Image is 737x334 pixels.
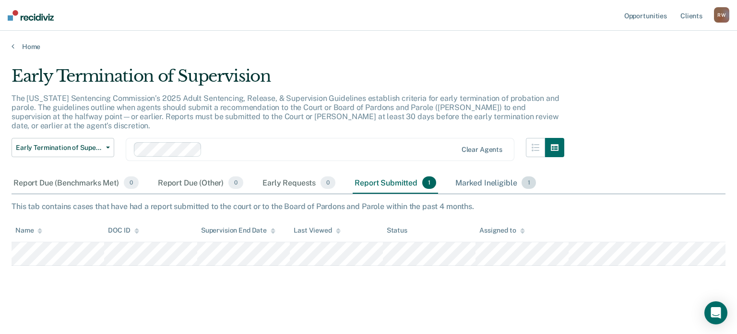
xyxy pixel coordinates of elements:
span: 0 [228,176,243,189]
div: R W [714,7,729,23]
button: RW [714,7,729,23]
p: The [US_STATE] Sentencing Commission’s 2025 Adult Sentencing, Release, & Supervision Guidelines e... [12,94,559,131]
button: Early Termination of Supervision [12,138,114,157]
div: Status [387,226,407,235]
img: Recidiviz [8,10,54,21]
div: Early Termination of Supervision [12,66,564,94]
div: Name [15,226,42,235]
span: 1 [522,176,535,189]
div: Report Due (Benchmarks Met)0 [12,173,141,194]
div: Supervision End Date [201,226,275,235]
div: Report Submitted1 [353,173,438,194]
div: Report Due (Other)0 [156,173,245,194]
div: Marked Ineligible1 [453,173,538,194]
div: DOC ID [108,226,139,235]
span: 1 [422,176,436,189]
div: Early Requests0 [261,173,337,194]
span: 0 [321,176,335,189]
div: Last Viewed [294,226,340,235]
div: Open Intercom Messenger [704,301,727,324]
div: This tab contains cases that have had a report submitted to the court or to the Board of Pardons ... [12,202,725,211]
span: 0 [124,176,139,189]
span: Early Termination of Supervision [16,144,102,152]
a: Home [12,42,725,51]
div: Clear agents [462,146,502,154]
div: Assigned to [479,226,524,235]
